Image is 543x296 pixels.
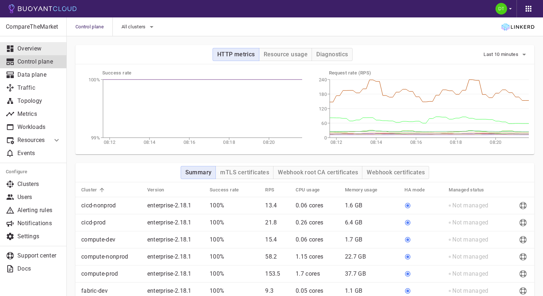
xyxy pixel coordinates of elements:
p: Users [17,194,61,201]
p: enterprise-2.18.1 [147,219,192,226]
span: Memory usage [345,187,387,193]
tspan: 08:18 [223,139,235,145]
p: fabric-dev [81,287,141,295]
p: enterprise-2.18.1 [147,202,192,209]
h4: Resource usage [264,51,308,58]
p: 22.7 GB [345,253,399,260]
h4: Diagnostics [316,51,348,58]
tspan: 08:14 [144,139,156,145]
h5: HA mode [404,187,425,193]
tspan: 0 [324,135,326,141]
p: 6.4 GB [345,219,399,226]
tspan: 08:14 [370,139,382,145]
h5: Cluster [81,187,97,193]
button: Webhook certificates [362,166,429,179]
p: enterprise-2.18.1 [147,287,192,295]
tspan: 08:20 [490,139,502,145]
p: enterprise-2.18.1 [147,253,192,260]
tspan: 08:16 [184,139,196,145]
tspan: 08:16 [410,139,422,145]
p: Not managed [452,202,488,209]
img: Dimple Dalby [495,3,507,15]
p: Docs [17,265,61,272]
p: 1.6 GB [345,202,399,209]
h4: Webhook certificates [367,169,425,176]
p: Support center [17,252,61,259]
p: Metrics [17,110,61,118]
h5: Configure [6,169,61,175]
p: Overview [17,45,61,52]
p: Events [17,150,61,157]
tspan: 08:12 [330,139,342,145]
p: 100% [210,236,259,243]
h4: Summary [185,169,212,176]
p: 0.26 cores [296,219,339,226]
p: Control plane [17,58,61,65]
h4: mTLS certificates [220,169,269,176]
p: Traffic [17,84,61,92]
span: Version [147,187,174,193]
tspan: 08:20 [263,139,275,145]
p: 21.8 [265,219,290,226]
button: Webhook root CA certificates [273,166,362,179]
p: enterprise-2.18.1 [147,270,192,277]
p: cicd-nonprod [81,202,141,209]
p: enterprise-2.18.1 [147,236,192,243]
span: Cluster [81,187,107,193]
span: Success rate [210,187,248,193]
p: 13.4 [265,202,290,209]
p: Clusters [17,181,61,188]
tspan: 120 [319,106,327,111]
p: Not managed [452,219,488,226]
h5: RPS [265,187,274,193]
p: 0.06 cores [296,236,339,243]
p: Settings [17,233,61,240]
h4: HTTP metrics [217,51,255,58]
span: Send diagnostics to Buoyant [518,202,528,208]
h5: Request rate (RPS) [329,70,529,76]
h5: Memory usage [345,187,378,193]
tspan: 240 [319,77,327,82]
p: 9.3 [265,287,290,295]
p: Not managed [452,270,488,277]
p: 100% [210,253,259,260]
button: Summary [181,166,216,179]
span: Send diagnostics to Buoyant [518,271,528,276]
p: cicd-prod [81,219,141,226]
h5: Success rate [210,187,239,193]
tspan: 08:18 [450,139,462,145]
button: Resource usage [259,48,312,61]
p: Topology [17,97,61,105]
p: Not managed [452,236,488,243]
tspan: 99% [91,135,100,141]
tspan: 180 [319,92,327,97]
h5: Version [147,187,164,193]
p: Data plane [17,71,61,78]
p: 58.2 [265,253,290,260]
h5: CPU usage [296,187,320,193]
h4: Webhook root CA certificates [278,169,358,176]
p: 100% [210,219,259,226]
p: 1.7 cores [296,270,339,277]
span: Send diagnostics to Buoyant [518,254,528,259]
tspan: 60 [321,121,327,126]
button: HTTP metrics [213,48,259,61]
h5: Managed status [449,187,484,193]
p: 0.05 cores [296,287,339,295]
p: compute-nonprod [81,253,141,260]
p: 153.5 [265,270,290,277]
h5: Success rate [102,70,302,76]
p: 15.4 [265,236,290,243]
p: 37.7 GB [345,270,399,277]
p: 1.1 GB [345,287,399,295]
span: Control plane [75,17,112,36]
button: Diagnostics [312,48,352,61]
p: Not managed [452,287,488,295]
p: Workloads [17,123,61,131]
p: 100% [210,202,259,209]
button: Last 10 minutes [484,49,528,60]
p: 1.7 GB [345,236,399,243]
p: Resources [17,137,46,144]
p: compute-prod [81,270,141,277]
p: 1.15 cores [296,253,339,260]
